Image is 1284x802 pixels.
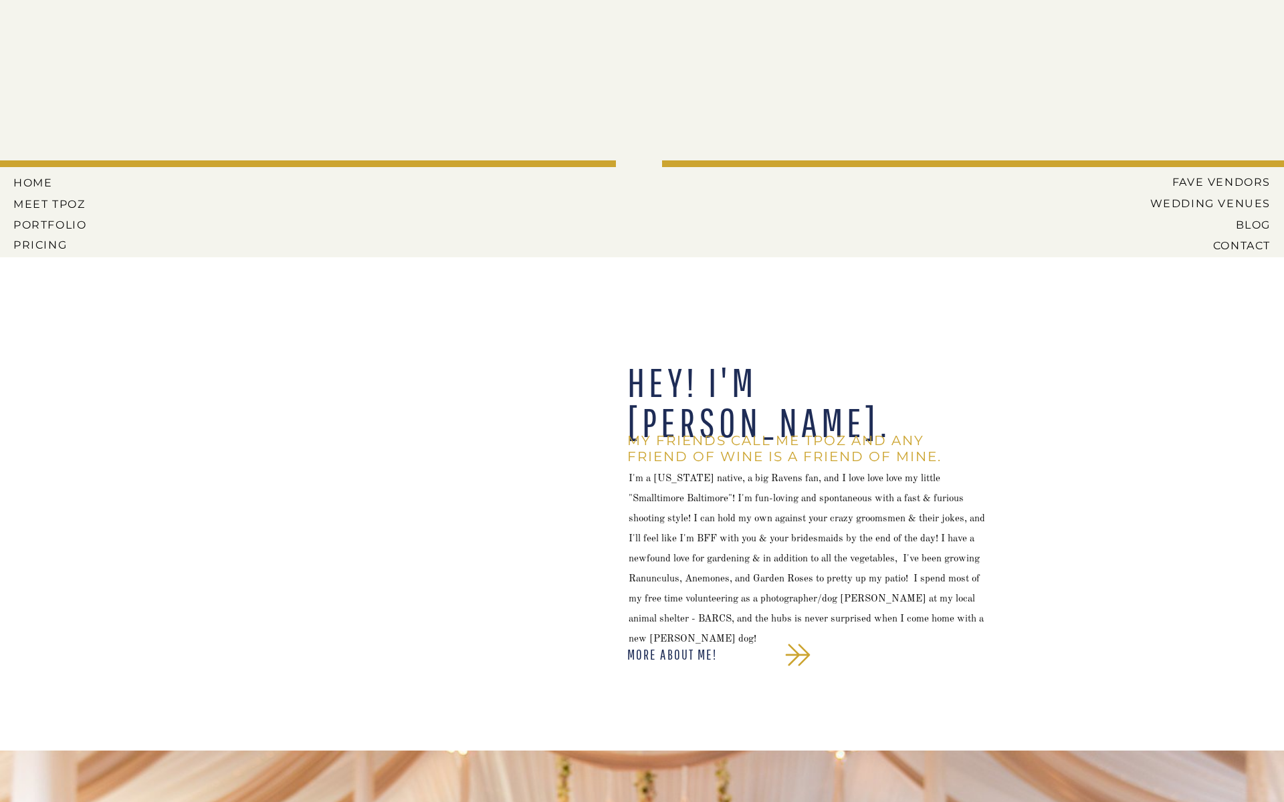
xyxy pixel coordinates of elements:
[1161,176,1271,188] a: Fave Vendors
[13,239,90,251] a: Pricing
[627,432,976,475] h2: MY FRIENDS CALL ME tPoz AND ANY FRIEND OF WINE IS A FRIEND OF MINE.
[1140,219,1271,231] a: BLOG
[629,469,988,638] p: I'm a [US_STATE] native, a big Ravens fan, and I love love love my little "Smalltimore Baltimore"...
[627,362,1003,440] h1: HEY! I'M [PERSON_NAME].
[13,198,86,210] a: MEET tPoz
[1130,197,1271,209] a: Wedding Venues
[13,219,90,231] a: PORTFOLIO
[13,176,74,188] a: HOME
[627,648,787,662] a: MORE ABOUT ME!
[1166,239,1271,251] a: CONTACT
